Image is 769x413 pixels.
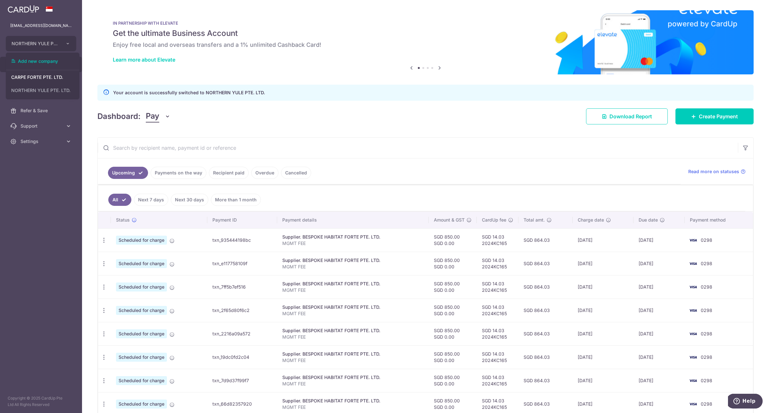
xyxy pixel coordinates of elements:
[573,369,634,392] td: [DATE]
[113,56,175,63] a: Learn more about Elevate
[282,304,424,310] div: Supplier. BESPOKE HABITAT FORTE PTE. LTD.
[518,228,572,252] td: SGD 864.03
[688,168,746,175] a: Read more on statuses
[573,228,634,252] td: [DATE]
[429,369,477,392] td: SGD 850.00 SGD 0.00
[701,308,712,313] span: 0298
[633,345,685,369] td: [DATE]
[207,228,277,252] td: txn_935444198bc
[633,252,685,275] td: [DATE]
[146,110,159,122] span: Pay
[282,234,424,240] div: Supplier. BESPOKE HABITAT FORTE PTE. LTD.
[14,4,28,10] span: Help
[477,345,518,369] td: SGD 14.03 2024KC165
[429,228,477,252] td: SGD 850.00 SGD 0.00
[97,111,141,122] h4: Dashboard:
[282,374,424,381] div: Supplier. BESPOKE HABITAT FORTE PTE. LTD.
[573,345,634,369] td: [DATE]
[12,40,59,47] span: NORTHERN YULE PTE. LTD.
[116,282,167,291] span: Scheduled for charge
[573,252,634,275] td: [DATE]
[116,217,130,223] span: Status
[578,217,604,223] span: Charge date
[518,369,572,392] td: SGD 864.03
[113,89,265,97] p: Your account is successfully switched to NORTHERN YULE PTE. LTD.
[633,228,685,252] td: [DATE]
[21,123,63,129] span: Support
[6,53,79,99] ul: NORTHERN YULE PTE. LTD.
[687,283,699,291] img: Bank Card
[277,212,429,228] th: Payment details
[482,217,506,223] span: CardUp fee
[281,167,311,179] a: Cancelled
[282,381,424,387] p: MGMT FEE
[573,299,634,322] td: [DATE]
[282,398,424,404] div: Supplier. BESPOKE HABITAT FORTE PTE. LTD.
[207,299,277,322] td: txn_2f65d80f6c2
[116,306,167,315] span: Scheduled for charge
[207,322,277,345] td: txn_2216a09a572
[688,168,739,175] span: Read more on statuses
[524,217,545,223] span: Total amt.
[633,275,685,299] td: [DATE]
[687,260,699,267] img: Bank Card
[108,167,148,179] a: Upcoming
[687,236,699,244] img: Bank Card
[207,275,277,299] td: txn_7ff5b7ef516
[108,194,131,206] a: All
[429,322,477,345] td: SGD 850.00 SGD 0.00
[701,261,712,266] span: 0298
[116,353,167,362] span: Scheduled for charge
[675,108,754,124] a: Create Payment
[282,327,424,334] div: Supplier. BESPOKE HABITAT FORTE PTE. LTD.
[151,167,206,179] a: Payments on the way
[6,36,76,51] button: NORTHERN YULE PTE. LTD.
[134,194,168,206] a: Next 7 days
[701,331,712,336] span: 0298
[699,113,738,120] span: Create Payment
[573,322,634,345] td: [DATE]
[282,404,424,410] p: MGMT FEE
[209,167,249,179] a: Recipient paid
[701,237,712,243] span: 0298
[429,252,477,275] td: SGD 850.00 SGD 0.00
[639,217,658,223] span: Due date
[687,400,699,408] img: Bank Card
[434,217,465,223] span: Amount & GST
[6,55,79,67] a: Add new company
[518,322,572,345] td: SGD 864.03
[518,299,572,322] td: SGD 864.03
[6,85,79,96] a: NORTHERN YULE PTE. LTD.
[21,138,63,145] span: Settings
[282,310,424,317] p: MGMT FEE
[429,299,477,322] td: SGD 850.00 SGD 0.00
[282,281,424,287] div: Supplier. BESPOKE HABITAT FORTE PTE. LTD.
[207,212,277,228] th: Payment ID
[251,167,278,179] a: Overdue
[477,252,518,275] td: SGD 14.03 2024KC165
[687,307,699,314] img: Bank Card
[685,212,753,228] th: Payment method
[113,41,738,49] h6: Enjoy free local and overseas transfers and a 1% unlimited Cashback Card!
[477,228,518,252] td: SGD 14.03 2024KC165
[633,322,685,345] td: [DATE]
[687,330,699,338] img: Bank Card
[146,110,170,122] button: Pay
[518,345,572,369] td: SGD 864.03
[207,369,277,392] td: txn_7d9d37f99f7
[477,369,518,392] td: SGD 14.03 2024KC165
[429,345,477,369] td: SGD 850.00 SGD 0.00
[701,378,712,383] span: 0298
[477,322,518,345] td: SGD 14.03 2024KC165
[701,284,712,290] span: 0298
[728,394,763,410] iframe: Opens a widget where you can find more information
[609,113,652,120] span: Download Report
[701,401,712,407] span: 0298
[518,252,572,275] td: SGD 864.03
[282,357,424,364] p: MGMT FEE
[207,252,277,275] td: txn_e117758109f
[687,377,699,384] img: Bank Card
[171,194,208,206] a: Next 30 days
[687,353,699,361] img: Bank Card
